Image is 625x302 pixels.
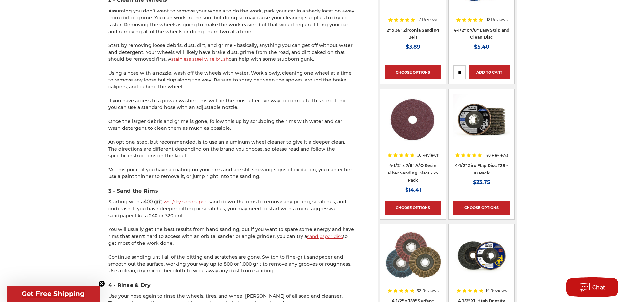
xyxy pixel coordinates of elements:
img: Scotch brite flap discs [385,229,441,282]
p: Using a hose with a nozzle, wash off the wheels with water. Work slowly, cleaning one wheel at a ... [108,70,354,90]
a: 4-1/2" Zirc Flap Disc T29 - 10 Pack [455,163,508,175]
h3: 4 - Rinse & Dry [108,281,354,289]
a: sand paper disc [307,233,343,239]
div: Get Free ShippingClose teaser [7,286,100,302]
h3: 3 - Sand the Rims [108,187,354,195]
a: Choose Options [385,65,441,79]
a: Choose Options [385,201,441,215]
a: 4-1/2" x 7/8" A/O Resin Fiber Sanding Discs - 25 Pack [388,163,438,183]
a: 4.5 inch resin fiber disc [385,94,441,168]
span: $3.89 [406,44,420,50]
a: Add to Cart [469,65,510,79]
p: Assuming you don’t want to remove your wheels to do the work, park your car in a shady location a... [108,8,354,35]
strong: 400 grit [144,199,162,205]
a: stainless steel wire brush [171,56,229,62]
p: An optional step, but recommended, is to use an aluminum wheel cleaner to give it a deeper clean.... [108,139,354,159]
span: $5.40 [474,44,489,50]
span: Get Free Shipping [22,290,85,298]
p: Start by removing loose debris, dust, dirt, and grime - basically, anything you can get off witho... [108,42,354,63]
p: If you have access to a power washer, this will be the most effective way to complete this step. ... [108,97,354,111]
img: 4-1/2" XL High Density Zirconia Flap Disc T29 [453,229,510,282]
button: Chat [566,277,618,297]
p: Starting with a , sand down the rims to remove any pitting, scratches, and curb rash. If you have... [108,198,354,219]
p: Continue sanding until all of the pitting and scratches are gone. Switch to fine-grit sandpaper a... [108,254,354,274]
p: You will usually get the best results from hand sanding, but if you want to spare some energy and... [108,226,354,247]
a: Choose Options [453,201,510,215]
span: Chat [592,284,606,290]
button: Close teaser [98,280,105,287]
span: $23.75 [473,179,490,185]
a: wet/dry sandpaper [164,199,206,205]
img: 4.5" Black Hawk Zirconia Flap Disc 10 Pack [453,94,510,146]
span: $14.41 [405,187,421,193]
a: 4.5" Black Hawk Zirconia Flap Disc 10 Pack [453,94,510,168]
p: *At this point, if you have a coating on your rims and are still showing signs of oxidation, you ... [108,166,354,180]
img: 4.5 inch resin fiber disc [385,94,441,146]
p: Once the larger debris and grime is gone, follow this up by scrubbing the rims with water and car... [108,118,354,132]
